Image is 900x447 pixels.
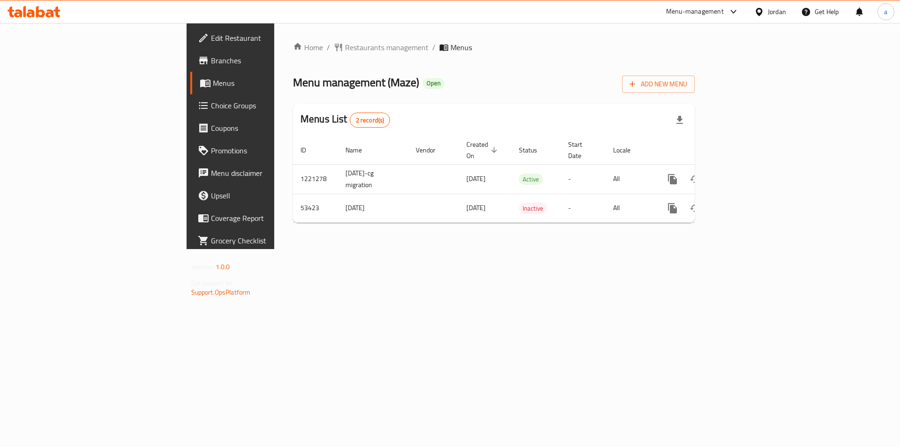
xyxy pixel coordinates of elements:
h2: Menus List [300,112,390,128]
span: Coverage Report [211,212,330,224]
button: more [661,197,684,220]
a: Support.OpsPlatform [191,286,251,298]
span: 1.0.0 [216,261,230,273]
div: Active [519,174,543,185]
a: Branches [190,49,337,72]
span: Branches [211,55,330,66]
td: All [606,194,654,222]
div: Jordan [768,7,786,17]
span: Menus [450,42,472,53]
table: enhanced table [293,136,759,223]
a: Edit Restaurant [190,27,337,49]
span: Grocery Checklist [211,235,330,246]
span: Restaurants management [345,42,428,53]
span: Coupons [211,122,330,134]
span: Menu management ( Maze ) [293,72,419,93]
span: [DATE] [466,202,486,214]
td: [DATE] [338,194,408,222]
span: Status [519,144,549,156]
div: Total records count [350,113,390,128]
th: Actions [654,136,759,165]
li: / [432,42,435,53]
span: Locale [613,144,643,156]
button: more [661,168,684,190]
a: Restaurants management [334,42,428,53]
span: Name [345,144,374,156]
div: Open [423,78,444,89]
span: Upsell [211,190,330,201]
span: Menus [213,77,330,89]
td: All [606,164,654,194]
div: Export file [668,109,691,131]
span: Edit Restaurant [211,32,330,44]
a: Upsell [190,184,337,207]
a: Coupons [190,117,337,139]
td: [DATE]-cg migration [338,164,408,194]
span: Vendor [416,144,448,156]
span: ID [300,144,318,156]
a: Promotions [190,139,337,162]
span: Inactive [519,203,547,214]
a: Grocery Checklist [190,229,337,252]
span: Menu disclaimer [211,167,330,179]
a: Coverage Report [190,207,337,229]
button: Add New Menu [622,76,695,93]
div: Menu-management [666,6,724,17]
a: Choice Groups [190,94,337,117]
div: Inactive [519,203,547,214]
span: Active [519,174,543,185]
button: Change Status [684,197,706,220]
td: - [561,164,606,194]
span: Open [423,79,444,87]
span: Promotions [211,145,330,156]
span: [DATE] [466,173,486,185]
a: Menus [190,72,337,94]
span: Get support on: [191,277,234,289]
span: a [884,7,887,17]
td: - [561,194,606,222]
a: Menu disclaimer [190,162,337,184]
button: Change Status [684,168,706,190]
span: Add New Menu [630,78,687,90]
span: 2 record(s) [350,116,390,125]
span: Version: [191,261,214,273]
span: Start Date [568,139,594,161]
span: Choice Groups [211,100,330,111]
span: Created On [466,139,500,161]
nav: breadcrumb [293,42,695,53]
